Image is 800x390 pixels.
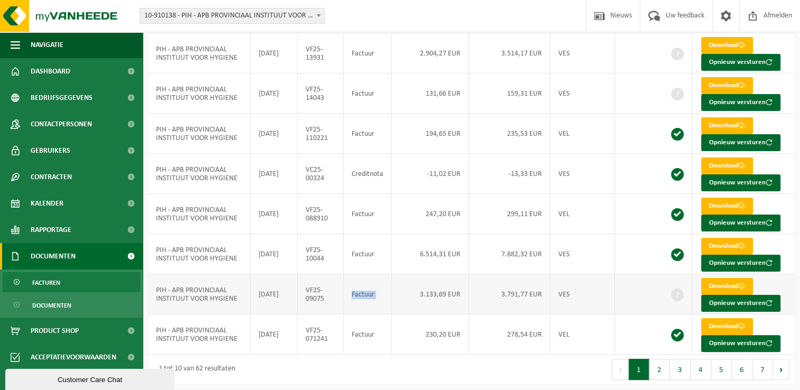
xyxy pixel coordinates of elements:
td: VEL [550,314,615,355]
td: VC25-00324 [298,154,344,194]
td: VES [550,274,615,314]
td: VF25-088910 [298,194,344,234]
td: Factuur [344,314,392,355]
iframe: chat widget [5,367,177,390]
a: Download [701,77,753,94]
a: Download [701,117,753,134]
td: [DATE] [251,73,298,114]
td: 159,31 EUR [469,73,550,114]
button: Previous [612,359,629,380]
button: Opnieuw versturen [701,134,780,151]
td: 6.514,31 EUR [392,234,469,274]
span: Documenten [31,243,76,270]
td: VEL [550,114,615,154]
span: Kalender [31,190,63,217]
td: 7.882,32 EUR [469,234,550,274]
span: Product Shop [31,318,79,344]
td: Factuur [344,73,392,114]
td: 2.904,27 EUR [392,33,469,73]
td: VF25-14043 [298,73,344,114]
td: 235,53 EUR [469,114,550,154]
button: Opnieuw versturen [701,215,780,231]
button: 6 [732,359,752,380]
a: Download [701,37,753,54]
td: PIH - APB PROVINCIAAL INSTITUUT VOOR HYGIENE [148,234,251,274]
td: VF25-10044 [298,234,344,274]
button: Next [773,359,789,380]
span: Acceptatievoorwaarden [31,344,116,370]
td: PIH - APB PROVINCIAAL INSTITUUT VOOR HYGIENE [148,154,251,194]
a: Download [701,318,753,335]
td: 299,11 EUR [469,194,550,234]
td: VES [550,154,615,194]
td: [DATE] [251,33,298,73]
button: Opnieuw versturen [701,255,780,272]
td: 131,66 EUR [392,73,469,114]
td: 3.133,69 EUR [392,274,469,314]
button: Opnieuw versturen [701,174,780,191]
button: 1 [629,359,649,380]
button: Opnieuw versturen [701,54,780,71]
button: 7 [752,359,773,380]
td: PIH - APB PROVINCIAAL INSTITUUT VOOR HYGIENE [148,73,251,114]
td: -11,02 EUR [392,154,469,194]
td: PIH - APB PROVINCIAAL INSTITUUT VOOR HYGIENE [148,33,251,73]
span: 10-910138 - PIH - APB PROVINCIAAL INSTITUUT VOOR HYGIENE - ANTWERPEN [140,8,325,24]
button: Opnieuw versturen [701,295,780,312]
td: Factuur [344,114,392,154]
button: 3 [670,359,691,380]
button: 2 [649,359,670,380]
td: 278,54 EUR [469,314,550,355]
button: 5 [711,359,732,380]
td: [DATE] [251,154,298,194]
span: Dashboard [31,58,70,85]
td: PIH - APB PROVINCIAAL INSTITUUT VOOR HYGIENE [148,194,251,234]
td: 3.514,17 EUR [469,33,550,73]
td: VES [550,73,615,114]
span: 10-910138 - PIH - APB PROVINCIAAL INSTITUUT VOOR HYGIENE - ANTWERPEN [140,8,324,23]
td: 194,65 EUR [392,114,469,154]
td: -13,33 EUR [469,154,550,194]
span: Contracten [31,164,72,190]
td: 247,20 EUR [392,194,469,234]
a: Facturen [3,272,140,292]
span: Bedrijfsgegevens [31,85,93,111]
td: [DATE] [251,274,298,314]
a: Documenten [3,295,140,315]
span: Documenten [32,295,71,315]
a: Download [701,278,753,295]
td: [DATE] [251,194,298,234]
span: Rapportage [31,217,71,243]
td: VES [550,33,615,73]
div: 1 tot 10 van 62 resultaten [153,360,235,379]
span: Contactpersonen [31,111,92,137]
span: Navigatie [31,32,63,58]
a: Download [701,157,753,174]
td: PIH - APB PROVINCIAAL INSTITUUT VOOR HYGIENE [148,274,251,314]
td: PIH - APB PROVINCIAAL INSTITUUT VOOR HYGIENE [148,314,251,355]
td: VF25-09075 [298,274,344,314]
a: Download [701,238,753,255]
span: Gebruikers [31,137,70,164]
td: [DATE] [251,314,298,355]
td: Factuur [344,234,392,274]
td: VEL [550,194,615,234]
td: 3.791,77 EUR [469,274,550,314]
button: Opnieuw versturen [701,94,780,111]
td: Creditnota [344,154,392,194]
button: 4 [691,359,711,380]
td: VF25-071241 [298,314,344,355]
a: Download [701,198,753,215]
span: Facturen [32,273,60,293]
td: 230,20 EUR [392,314,469,355]
td: PIH - APB PROVINCIAAL INSTITUUT VOOR HYGIENE [148,114,251,154]
td: [DATE] [251,234,298,274]
td: Factuur [344,274,392,314]
td: [DATE] [251,114,298,154]
button: Opnieuw versturen [701,335,780,352]
td: Factuur [344,194,392,234]
td: VES [550,234,615,274]
td: Factuur [344,33,392,73]
td: VF25-13931 [298,33,344,73]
